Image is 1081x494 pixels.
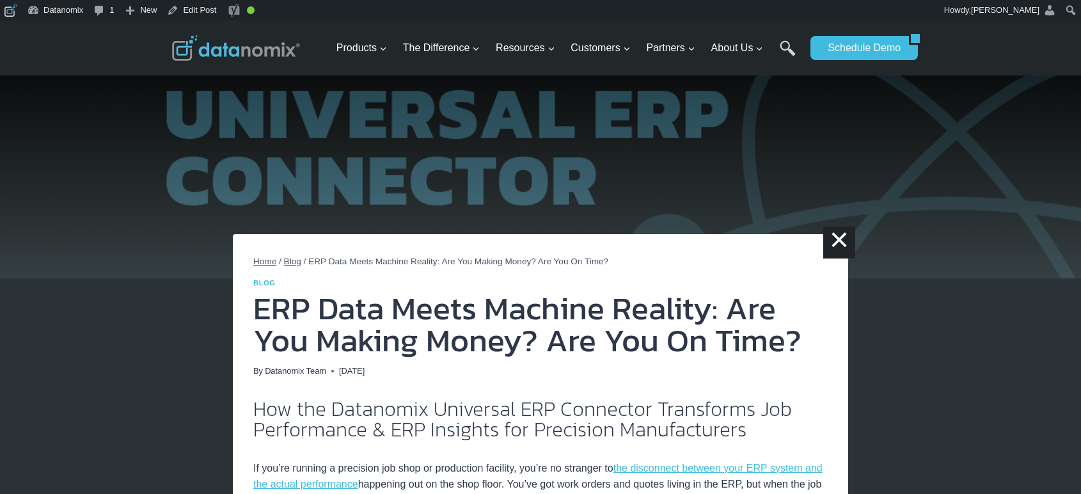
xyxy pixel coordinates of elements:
[403,40,480,56] span: The Difference
[971,5,1039,15] span: [PERSON_NAME]
[172,35,300,61] img: Datanomix
[284,257,301,266] a: Blog
[265,366,326,376] a: Datanomix Team
[646,40,695,56] span: Partners
[253,399,828,440] h2: How the Datanomix Universal ERP Connector Transforms Job Performance & ERP Insights for Precision...
[331,28,805,69] nav: Primary Navigation
[304,257,306,266] span: /
[810,36,909,60] a: Schedule Demo
[711,40,764,56] span: About Us
[279,257,281,266] span: /
[780,40,796,69] a: Search
[496,40,555,56] span: Resources
[253,279,276,287] a: Blog
[247,6,255,14] div: Good
[253,257,276,266] a: Home
[253,365,263,378] span: By
[253,255,828,269] nav: Breadcrumbs
[571,40,630,56] span: Customers
[253,292,828,356] h1: ERP Data Meets Machine Reality: Are You Making Money? Are You On Time?
[823,227,855,259] a: ×
[336,40,387,56] span: Products
[308,257,608,266] span: ERP Data Meets Machine Reality: Are You Making Money? Are You On Time?
[339,365,365,378] time: [DATE]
